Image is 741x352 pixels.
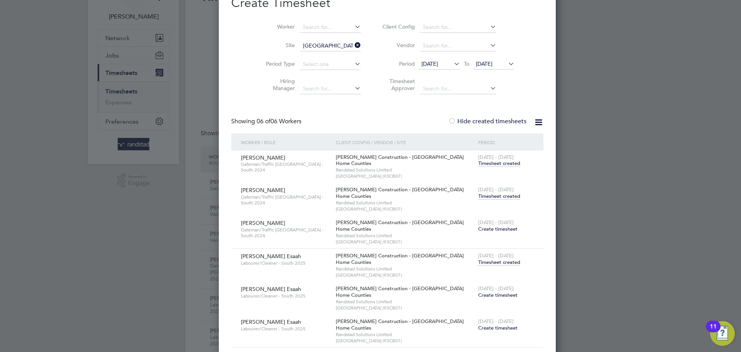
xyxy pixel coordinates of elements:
span: Gateman/Traffic [GEOGRAPHIC_DATA] - South 2024 [241,161,330,173]
span: [PERSON_NAME] Construction - [GEOGRAPHIC_DATA] Home Counties [336,318,464,331]
span: [PERSON_NAME] Construction - [GEOGRAPHIC_DATA] Home Counties [336,186,464,199]
span: [DATE] - [DATE] [478,318,514,325]
span: [DATE] [421,60,438,67]
span: [GEOGRAPHIC_DATA] (93CB07) [336,173,474,179]
label: Worker [260,23,295,30]
span: Gateman/Traffic [GEOGRAPHIC_DATA] - South 2024 [241,227,330,239]
span: Randstad Solutions Limited [336,299,474,305]
input: Search for... [420,22,496,33]
span: [PERSON_NAME] [241,187,285,194]
label: Period Type [260,60,295,67]
span: [PERSON_NAME] Construction - [GEOGRAPHIC_DATA] Home Counties [336,154,464,167]
span: [DATE] - [DATE] [478,252,514,259]
span: [PERSON_NAME] Construction - [GEOGRAPHIC_DATA] Home Counties [336,285,464,298]
div: 11 [710,326,717,337]
span: [PERSON_NAME] Construction - [GEOGRAPHIC_DATA] Home Counties [336,219,464,232]
label: Hiring Manager [260,78,295,92]
span: [PERSON_NAME] Esaah [241,253,301,260]
span: Randstad Solutions Limited [336,200,474,206]
span: Timesheet created [478,160,520,167]
span: [PERSON_NAME] Esaah [241,286,301,292]
button: Open Resource Center, 11 new notifications [710,321,735,346]
span: Randstad Solutions Limited [336,167,474,173]
input: Select one [300,59,361,70]
span: Randstad Solutions Limited [336,332,474,338]
input: Search for... [300,41,361,51]
span: [GEOGRAPHIC_DATA] (93CB07) [336,338,474,344]
div: Period [476,133,536,151]
span: [GEOGRAPHIC_DATA] (93CB07) [336,239,474,245]
span: To [462,59,472,69]
span: [PERSON_NAME] Construction - [GEOGRAPHIC_DATA] Home Counties [336,252,464,265]
span: [PERSON_NAME] [241,219,285,226]
span: Labourer/Cleaner - South 2025 [241,293,330,299]
span: Randstad Solutions Limited [336,266,474,272]
span: Gateman/Traffic [GEOGRAPHIC_DATA] - South 2024 [241,194,330,206]
span: [DATE] - [DATE] [478,186,514,193]
span: [DATE] - [DATE] [478,219,514,226]
label: Client Config [380,23,415,30]
span: [GEOGRAPHIC_DATA] (93CB07) [336,272,474,278]
span: Labourer/Cleaner - South 2025 [241,326,330,332]
div: Client Config / Vendor / Site [334,133,476,151]
span: Create timesheet [478,325,518,331]
span: Create timesheet [478,226,518,232]
label: Period [380,60,415,67]
input: Search for... [300,83,361,94]
input: Search for... [420,83,496,94]
input: Search for... [420,41,496,51]
span: [PERSON_NAME] [241,154,285,161]
label: Timesheet Approver [380,78,415,92]
span: [GEOGRAPHIC_DATA] (93CB07) [336,305,474,311]
div: Worker / Role [239,133,334,151]
label: Hide created timesheets [448,117,526,125]
span: [DATE] [476,60,492,67]
span: 06 of [257,117,271,125]
span: [DATE] - [DATE] [478,154,514,160]
label: Site [260,42,295,49]
span: [PERSON_NAME] Esaah [241,318,301,325]
span: Labourer/Cleaner - South 2025 [241,260,330,266]
span: Create timesheet [478,292,518,298]
span: [GEOGRAPHIC_DATA] (93CB07) [336,206,474,212]
input: Search for... [300,22,361,33]
label: Vendor [380,42,415,49]
span: Randstad Solutions Limited [336,233,474,239]
span: [DATE] - [DATE] [478,285,514,292]
div: Showing [231,117,303,126]
span: Timesheet created [478,193,520,200]
span: 06 Workers [257,117,301,125]
span: Timesheet created [478,259,520,266]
